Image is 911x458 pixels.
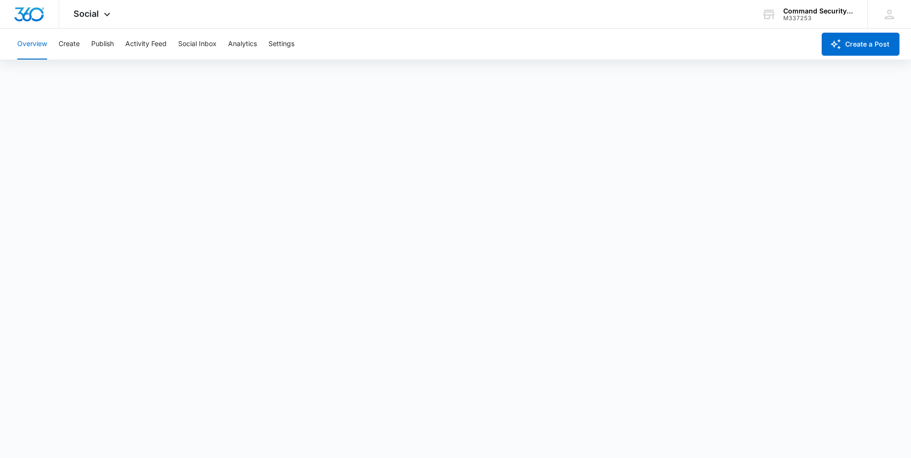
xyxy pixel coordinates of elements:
[73,9,99,19] span: Social
[783,15,853,22] div: account id
[59,29,80,60] button: Create
[125,29,167,60] button: Activity Feed
[17,29,47,60] button: Overview
[822,33,899,56] button: Create a Post
[178,29,217,60] button: Social Inbox
[783,7,853,15] div: account name
[91,29,114,60] button: Publish
[228,29,257,60] button: Analytics
[268,29,294,60] button: Settings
